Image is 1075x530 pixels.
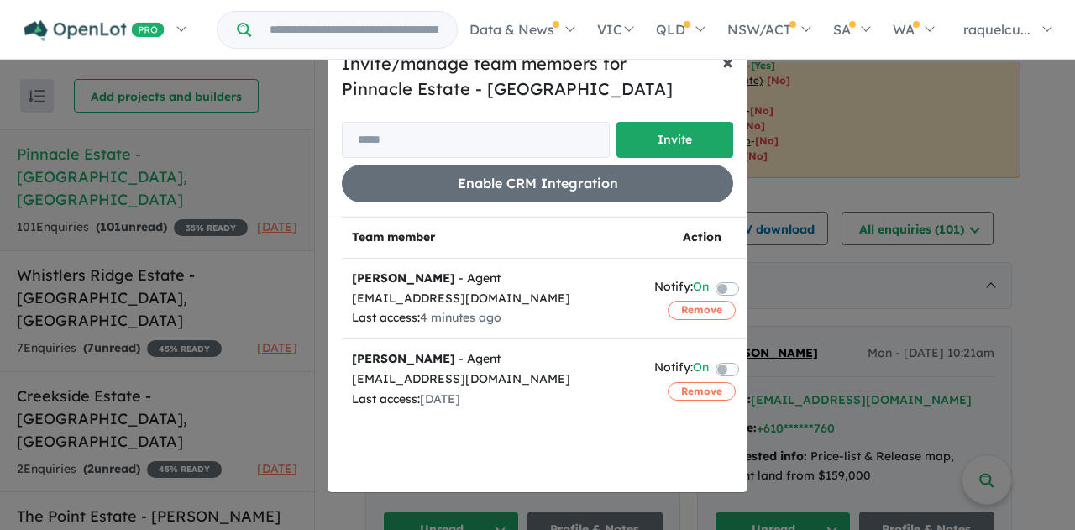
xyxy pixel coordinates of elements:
span: On [693,358,709,380]
input: Try estate name, suburb, builder or developer [254,12,454,48]
span: On [693,277,709,300]
div: Notify: [654,277,709,300]
div: Notify: [654,358,709,380]
button: Enable CRM Integration [342,165,733,202]
div: - Agent [352,349,634,370]
button: Remove [668,382,736,401]
span: 4 minutes ago [420,310,501,325]
strong: [PERSON_NAME] [352,270,455,286]
th: Team member [342,218,644,259]
h5: Invite/manage team members for Pinnacle Estate - [GEOGRAPHIC_DATA] [342,51,733,102]
span: [DATE] [420,391,460,407]
span: raquelcu... [963,21,1030,38]
div: [EMAIL_ADDRESS][DOMAIN_NAME] [352,289,634,309]
th: Action [644,218,759,259]
img: Openlot PRO Logo White [24,20,165,41]
strong: [PERSON_NAME] [352,351,455,366]
span: × [722,49,733,74]
div: - Agent [352,269,634,289]
div: Last access: [352,390,634,410]
div: Last access: [352,308,634,328]
div: [EMAIL_ADDRESS][DOMAIN_NAME] [352,370,634,390]
button: Remove [668,301,736,319]
button: Invite [616,122,733,158]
